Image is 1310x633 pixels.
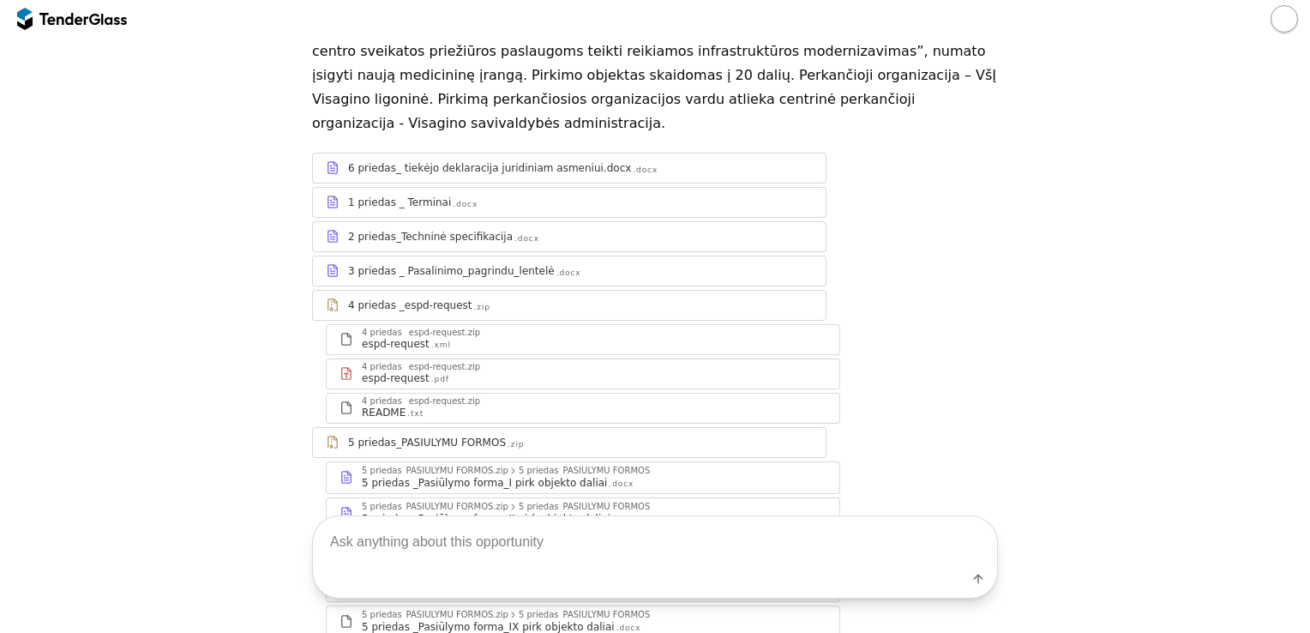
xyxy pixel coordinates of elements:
div: 4 priedas _espd-request.zip [362,363,480,371]
div: README [362,406,406,419]
div: .docx [633,165,658,176]
a: 4 priedas _espd-request.zip [312,290,826,321]
div: 5 priedas _Pasiūlymo forma_I pirk objekto daliai [362,476,607,490]
div: .pdf [431,374,449,385]
div: 3 priedas _ Pasalinimo_pagrindu_lentelė [348,264,555,278]
a: 4 priedas _espd-request.zipREADME.txt [326,393,840,424]
div: 1 priedas _ Terminai [348,196,451,209]
a: 4 priedas _espd-request.zipespd-request.xml [326,324,840,355]
div: 4 priedas _espd-request.zip [362,329,480,337]
a: 2 priedas_Techninė specifikacija.docx [312,221,826,252]
div: .txt [407,408,424,419]
a: 3 priedas _ Pasalinimo_pagrindu_lentelė.docx [312,256,826,286]
div: 5 priedas_PASIULYMU FORMOS.zip [362,467,508,475]
p: VšĮ Visagino ligoninė įgyvendindama projektą Nr. 09-022-P-0024 „Visagino savivaldybės sveikatos c... [312,15,998,136]
div: 5 priedas_PASIULYMU FORMOS [348,436,506,449]
a: 6 priedas_ tiekėjo deklaracija juridiniam asmeniui.docx.docx [312,153,826,184]
div: .docx [609,479,634,490]
div: 4 priedas _espd-request [348,298,472,312]
div: 5 priedas_PASIULYMU FORMOS [519,467,650,475]
div: 2 priedas_Techninė specifikacija [348,230,513,244]
div: espd-request [362,371,430,385]
div: 4 priedas _espd-request.zip [362,397,480,406]
div: .docx [556,268,581,279]
a: 5 priedas_PASIULYMU FORMOS.zip [312,427,826,458]
div: .zip [508,439,524,450]
a: 1 priedas _ Terminai.docx [312,187,826,218]
a: 4 priedas _espd-request.zipespd-request.pdf [326,359,840,389]
a: 5 priedas_PASIULYMU FORMOS.zip5 priedas_PASIULYMU FORMOS5 priedas _Pasiūlymo forma_I pirk objekto... [326,461,840,494]
div: .zip [474,302,490,313]
div: .docx [514,233,539,244]
div: 6 priedas_ tiekėjo deklaracija juridiniam asmeniui.docx [348,161,631,175]
div: .docx [453,199,478,210]
div: .xml [431,340,451,351]
div: espd-request [362,337,430,351]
